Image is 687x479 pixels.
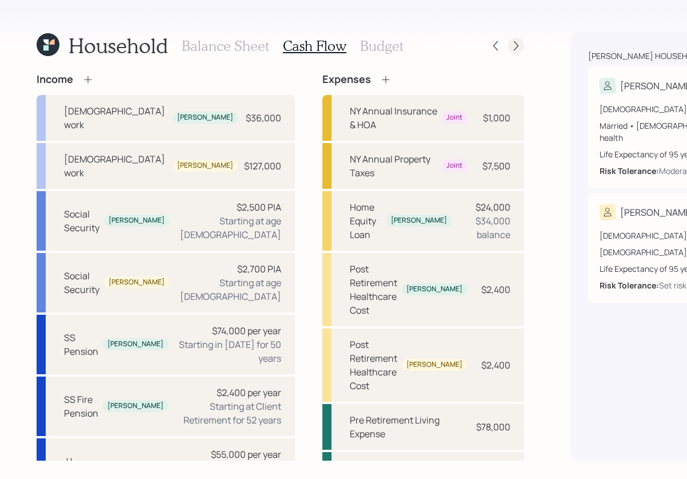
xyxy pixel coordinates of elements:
[350,262,397,317] div: Post Retirement Healthcare Cost
[64,269,99,296] div: Social Security
[600,280,659,291] b: Risk Tolerance:
[406,360,462,370] div: [PERSON_NAME]
[360,38,404,54] h3: Budget
[64,207,99,235] div: Social Security
[109,278,165,287] div: [PERSON_NAME]
[446,113,462,122] div: Joint
[283,38,346,54] h3: Cash Flow
[177,161,233,171] div: [PERSON_NAME]
[406,284,462,294] div: [PERSON_NAME]
[69,33,168,58] h1: Household
[446,161,462,171] div: Joint
[461,214,510,242] div: $34,000 balance
[37,73,73,86] h4: Income
[177,338,281,365] div: Starting in [DATE] for 50 years
[217,386,281,399] div: $2,400 per year
[178,276,281,303] div: Starting at age [DEMOGRAPHIC_DATA]
[178,214,281,242] div: Starting at age [DEMOGRAPHIC_DATA]
[212,324,281,338] div: $74,000 per year
[483,111,510,125] div: $1,000
[177,399,281,427] div: Starting at Client Retirement for 52 years
[350,200,382,242] div: Home Equity Loan
[600,165,659,176] b: Risk Tolerance:
[350,413,467,441] div: Pre Retirement Living Expense
[350,104,437,132] div: NY Annual Insurance & HOA
[237,262,281,276] div: $2,700 PIA
[350,152,437,180] div: NY Annual Property Taxes
[211,448,281,461] div: $55,000 per year
[182,38,269,54] h3: Balance Sheet
[476,420,510,434] div: $78,000
[64,393,98,420] div: SS Fire Pension
[107,401,163,411] div: [PERSON_NAME]
[64,152,168,180] div: [DEMOGRAPHIC_DATA] work
[244,159,281,173] div: $127,000
[481,358,510,372] div: $2,400
[476,200,510,214] div: $24,000
[237,200,281,214] div: $2,500 PIA
[350,338,397,393] div: Post Retirement Healthcare Cost
[481,283,510,296] div: $2,400
[246,111,281,125] div: $36,000
[107,339,163,349] div: [PERSON_NAME]
[64,104,168,132] div: [DEMOGRAPHIC_DATA] work
[64,331,98,358] div: SS Pension
[109,216,165,225] div: [PERSON_NAME]
[391,216,447,225] div: [PERSON_NAME]
[177,113,233,122] div: [PERSON_NAME]
[322,73,371,86] h4: Expenses
[482,159,510,173] div: $7,500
